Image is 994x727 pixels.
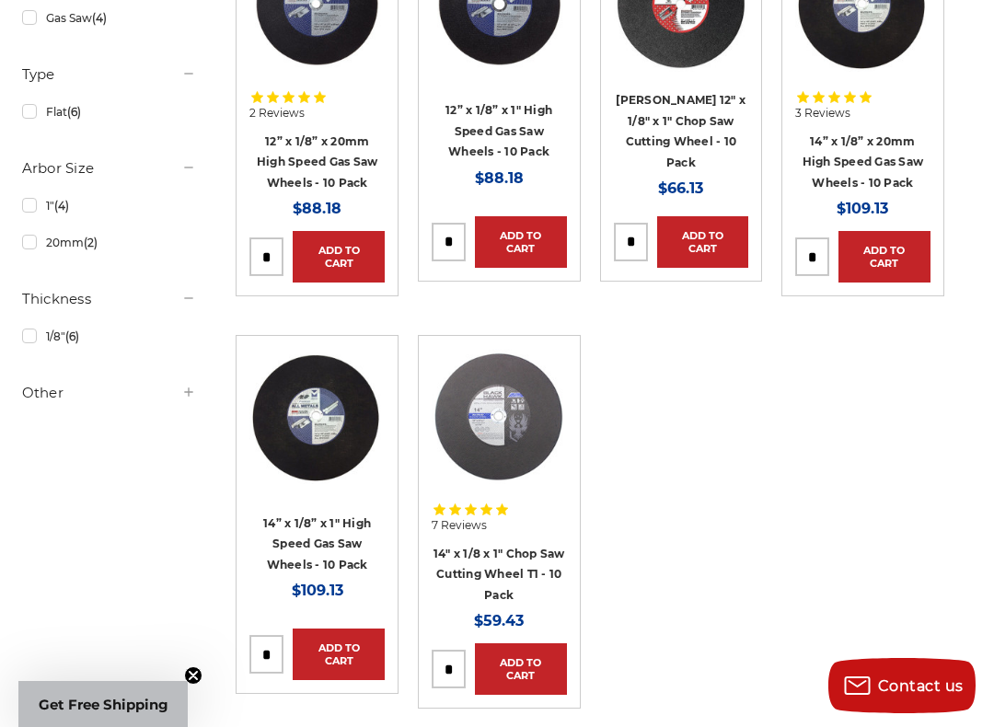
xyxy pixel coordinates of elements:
span: $66.13 [658,179,703,197]
span: $109.13 [837,200,888,217]
a: 1/8" [22,320,197,352]
span: $59.43 [474,612,524,629]
span: (4) [92,11,107,25]
button: Close teaser [184,666,202,685]
a: Add to Cart [293,231,385,283]
a: 20mm [22,226,197,259]
span: 3 Reviews [795,108,850,119]
h5: Arbor Size [22,157,197,179]
span: 7 Reviews [432,520,487,531]
span: $109.13 [292,582,343,599]
span: 2 Reviews [249,108,305,119]
a: [PERSON_NAME] 12" x 1/8" x 1" Chop Saw Cutting Wheel - 10 Pack [616,93,745,169]
a: 12” x 1/8” x 1" High Speed Gas Saw Wheels - 10 Pack [445,103,552,158]
h5: Other [22,382,197,404]
span: (6) [65,329,79,343]
a: 14" x 1/8 x 1" Chop Saw Cutting Wheel T1 - 10 Pack [433,547,565,602]
span: (4) [54,199,69,213]
img: 14 Inch Chop Saw Wheel [432,349,567,484]
a: 14” x 1/8” x 1" High Speed Gas Saw Wheels - 10 Pack [263,516,371,571]
a: 14” x 1/8” x 20mm High Speed Gas Saw Wheels - 10 Pack [803,134,924,190]
span: Get Free Shipping [39,696,168,713]
span: (6) [67,105,81,119]
a: Flat [22,96,197,128]
span: Contact us [878,677,964,695]
span: $88.18 [475,169,524,187]
div: Get Free ShippingClose teaser [18,681,188,727]
a: Add to Cart [838,231,930,283]
a: Add to Cart [293,629,385,680]
img: 14” x 1/8” x 1" Gas-Powered Portable Cut-Off Wheel [249,349,385,484]
a: 12” x 1/8” x 20mm High Speed Gas Saw Wheels - 10 Pack [257,134,378,190]
span: $88.18 [293,200,341,217]
a: Add to Cart [475,643,567,695]
a: Gas Saw [22,2,197,34]
a: Add to Cart [475,216,567,268]
h5: Type [22,63,197,86]
a: 1" [22,190,197,222]
h5: Thickness [22,288,197,310]
span: (2) [84,236,98,249]
a: Add to Cart [657,216,749,268]
button: Contact us [828,658,976,713]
